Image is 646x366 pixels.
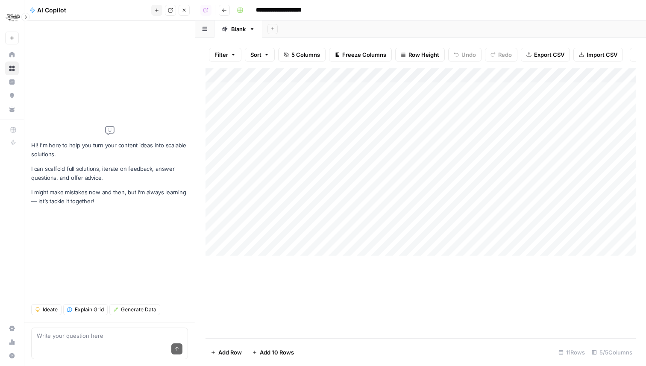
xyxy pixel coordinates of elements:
[43,306,58,313] span: Ideate
[31,188,188,206] p: I might make mistakes now and then, but I’m always learning — let’s tackle it together!
[63,304,108,315] button: Explain Grid
[5,61,19,75] a: Browse
[209,48,241,61] button: Filter
[250,50,261,59] span: Sort
[521,48,570,61] button: Export CSV
[5,322,19,335] a: Settings
[573,48,623,61] button: Import CSV
[31,304,62,315] button: Ideate
[278,48,326,61] button: 5 Columns
[448,48,482,61] button: Undo
[461,50,476,59] span: Undo
[534,50,564,59] span: Export CSV
[31,164,188,182] p: I can scaffold full solutions, iterate on feedback, answer questions, and offer advice.
[408,50,439,59] span: Row Height
[5,89,19,102] a: Opportunities
[5,335,19,349] a: Usage
[214,50,228,59] span: Filter
[588,346,636,359] div: 5/5 Columns
[231,25,246,33] div: Blank
[31,141,188,159] p: Hi! I'm here to help you turn your content ideas into scalable solutions.
[5,102,19,116] a: Your Data
[29,6,149,15] div: AI Copilot
[555,346,588,359] div: 11 Rows
[218,348,242,357] span: Add Row
[5,7,19,28] button: Workspace: Kiehls
[214,20,262,38] a: Blank
[395,48,445,61] button: Row Height
[5,75,19,89] a: Insights
[5,349,19,363] button: Help + Support
[5,10,21,25] img: Kiehls Logo
[260,348,294,357] span: Add 10 Rows
[498,50,512,59] span: Redo
[245,48,275,61] button: Sort
[206,346,247,359] button: Add Row
[342,50,386,59] span: Freeze Columns
[587,50,617,59] span: Import CSV
[247,346,299,359] button: Add 10 Rows
[291,50,320,59] span: 5 Columns
[485,48,517,61] button: Redo
[5,48,19,61] a: Home
[329,48,392,61] button: Freeze Columns
[121,306,156,313] span: Generate Data
[109,304,160,315] button: Generate Data
[75,306,104,313] span: Explain Grid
